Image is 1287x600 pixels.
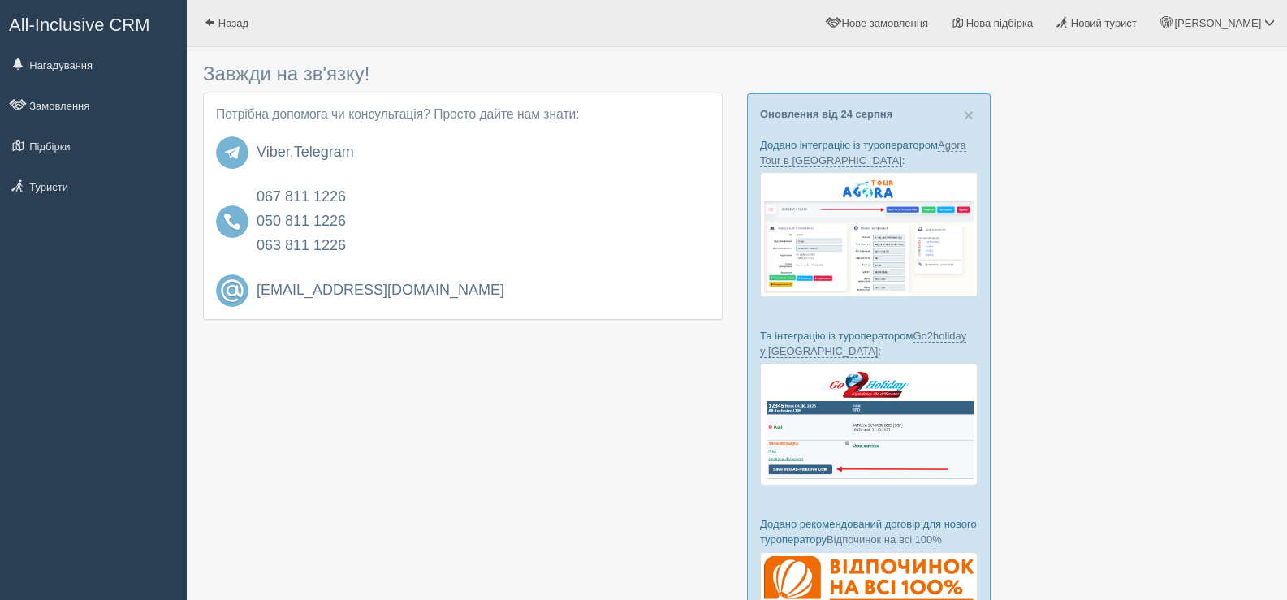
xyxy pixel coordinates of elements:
[216,274,248,307] img: email.svg
[827,533,942,546] a: Відпочинок на всі 100%
[216,106,710,124] p: Потрібна допомога чи консультація? Просто дайте нам знати:
[257,213,346,229] a: 050 811 1226
[257,188,346,205] a: 067 811 1226
[257,145,710,161] h4: ,
[1071,17,1137,29] span: Новий турист
[760,139,966,167] a: Agora Tour в [GEOGRAPHIC_DATA]
[966,17,1034,29] span: Нова підбірка
[203,63,723,84] h3: Завжди на зв'язку!
[257,237,346,253] a: 063 811 1226
[216,136,248,169] img: telegram.svg
[1174,17,1261,29] span: [PERSON_NAME]
[760,328,978,359] p: Та інтеграцію із туроператором :
[760,108,892,120] a: Оновлення від 24 серпня
[964,106,974,123] button: Close
[1,1,186,45] a: All-Inclusive CRM
[216,205,248,238] img: phone-1055012.svg
[257,283,710,299] a: [EMAIL_ADDRESS][DOMAIN_NAME]
[760,330,966,358] a: Go2holiday у [GEOGRAPHIC_DATA]
[760,363,978,486] img: go2holiday-bookings-crm-for-travel-agency.png
[294,144,354,160] a: Telegram
[760,137,978,168] p: Додано інтеграцію із туроператором :
[9,15,150,35] span: All-Inclusive CRM
[964,106,974,124] span: ×
[257,144,290,160] a: Viber
[760,172,978,296] img: agora-tour-%D0%B7%D0%B0%D1%8F%D0%B2%D0%BA%D0%B8-%D1%81%D1%80%D0%BC-%D0%B4%D0%BB%D1%8F-%D1%82%D1%8...
[760,516,978,547] p: Додано рекомендований договір для нового туроператору
[842,17,928,29] span: Нове замовлення
[218,17,248,29] span: Назад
